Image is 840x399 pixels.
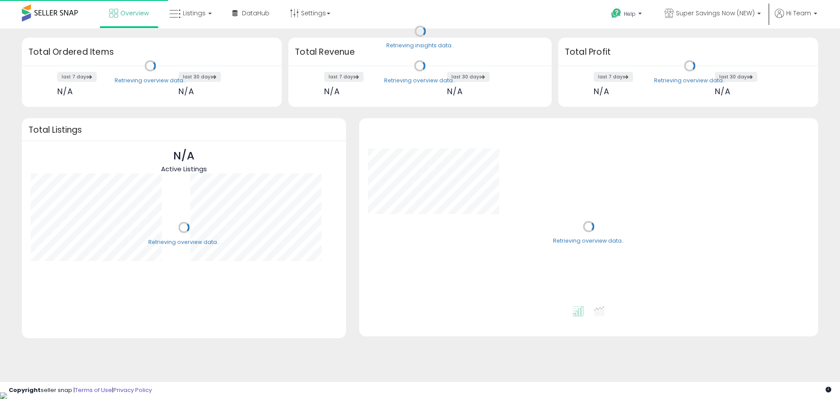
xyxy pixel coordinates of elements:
[786,9,811,18] span: Hi Team
[611,8,622,19] i: Get Help
[9,386,152,395] div: seller snap | |
[775,9,817,28] a: Hi Team
[75,386,112,394] a: Terms of Use
[113,386,152,394] a: Privacy Policy
[553,237,624,245] div: Retrieving overview data..
[624,10,636,18] span: Help
[242,9,269,18] span: DataHub
[654,77,725,85] div: Retrieving overview data..
[148,238,220,246] div: Retrieving overview data..
[183,9,206,18] span: Listings
[115,77,186,85] div: Retrieving overview data..
[384,77,455,85] div: Retrieving overview data..
[604,1,651,28] a: Help
[120,9,149,18] span: Overview
[676,9,755,18] span: Super Savings Now (NEW)
[9,386,41,394] strong: Copyright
